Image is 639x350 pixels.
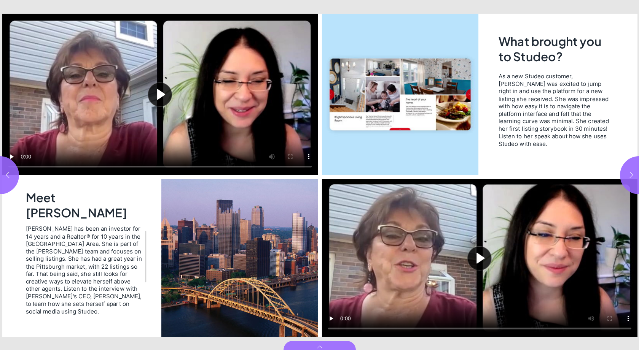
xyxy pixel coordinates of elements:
h2: Meet [PERSON_NAME] [25,190,145,219]
h2: What brought you to Studeo? [498,33,614,66]
span: [PERSON_NAME] has been an investor for 14 years and a Realtor® for 10 years in the [GEOGRAPHIC_DA... [25,225,143,315]
span: As a new Studeo customer, [PERSON_NAME] was excited to jump right in and use the platform for a n... [498,72,612,147]
section: Page 2 [0,14,320,337]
